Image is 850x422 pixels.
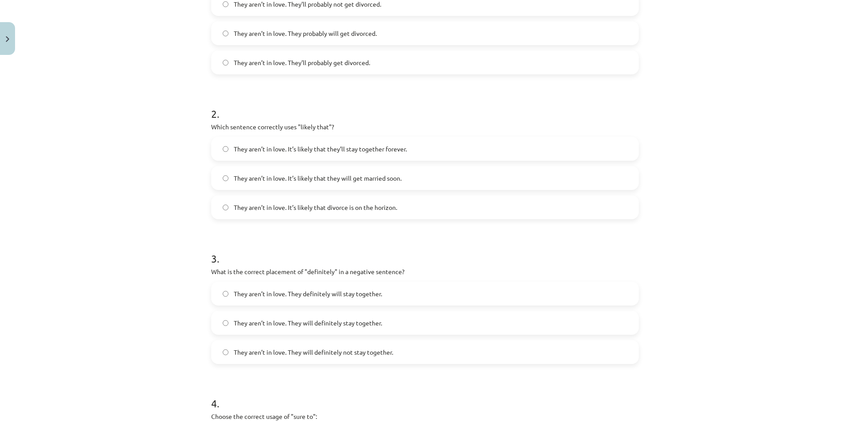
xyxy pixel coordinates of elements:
h1: 3 . [211,237,639,264]
span: They aren’t in love. They definitely will stay together. [234,289,382,298]
span: They aren’t in love. It’s likely that they will get married soon. [234,174,402,183]
span: They aren’t in love. They’ll probably get divorced. [234,58,370,67]
input: They aren’t in love. It’s likely that divorce is on the horizon. [223,205,228,210]
img: icon-close-lesson-0947bae3869378f0d4975bcd49f059093ad1ed9edebbc8119c70593378902aed.svg [6,36,9,42]
input: They aren’t in love. They’ll probably not get divorced. [223,1,228,7]
input: They aren’t in love. It’s likely that they will get married soon. [223,175,228,181]
input: They aren’t in love. They’ll probably get divorced. [223,60,228,66]
h1: 4 . [211,382,639,409]
h1: 2 . [211,92,639,120]
p: Which sentence correctly uses "likely that"? [211,122,639,132]
p: What is the correct placement of "definitely" in a negative sentence? [211,267,639,276]
input: They aren’t in love. They will definitely stay together. [223,320,228,326]
span: They aren’t in love. It’s likely that divorce is on the horizon. [234,203,397,212]
span: They aren’t in love. They probably will get divorced. [234,29,377,38]
input: They aren’t in love. They probably will get divorced. [223,31,228,36]
input: They aren’t in love. They will definitely not stay together. [223,349,228,355]
span: They aren’t in love. They will definitely not stay together. [234,348,393,357]
input: They aren’t in love. They definitely will stay together. [223,291,228,297]
span: They aren’t in love. It’s likely that they’ll stay together forever. [234,144,407,154]
span: They aren’t in love. They will definitely stay together. [234,318,382,328]
p: Choose the correct usage of "sure to": [211,412,639,421]
input: They aren’t in love. It’s likely that they’ll stay together forever. [223,146,228,152]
